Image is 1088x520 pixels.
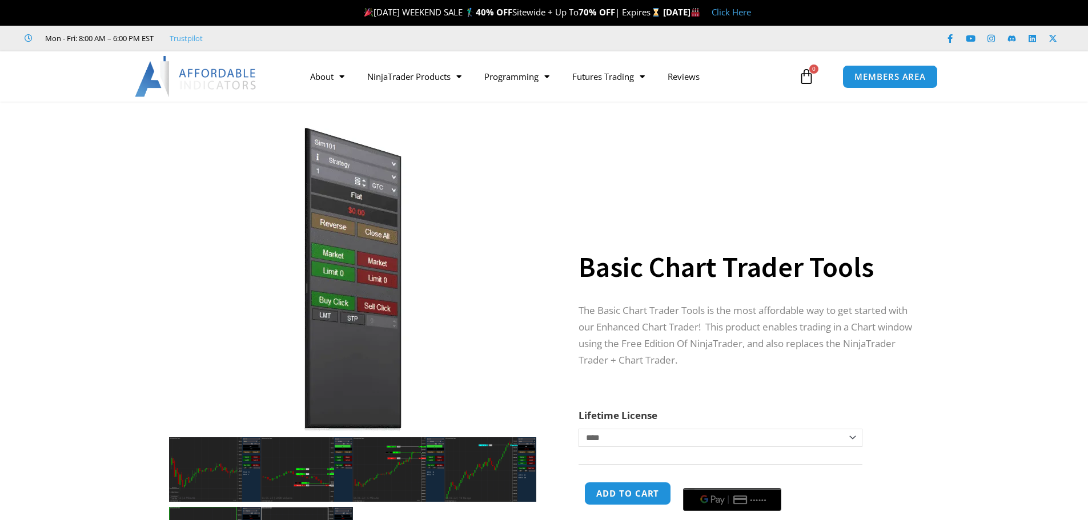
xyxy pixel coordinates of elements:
[579,303,912,369] p: The Basic Chart Trader Tools is the most affordable way to get started with our Enhanced Chart Tr...
[691,8,700,17] img: 🏭
[854,72,926,81] span: MEMBERS AREA
[652,8,660,17] img: ⌛
[842,65,938,88] a: MEMBERS AREA
[751,496,768,504] text: ••••••
[170,31,203,45] a: Trustpilot
[781,60,832,93] a: 0
[809,65,818,74] span: 0
[683,488,781,511] button: Buy with GPay
[473,63,561,90] a: Programming
[445,437,537,502] img: Basic Chart Trader Tools - ES 10 Range | Affordable Indicators – NinjaTrader
[579,247,912,287] h1: Basic Chart Trader Tools
[353,437,445,502] img: Basic Chart Trader Tools - ES 5 Minute | Affordable Indicators – NinjaTrader
[579,6,615,18] strong: 70% OFF
[579,409,657,422] label: Lifetime License
[299,63,796,90] nav: Menu
[656,63,711,90] a: Reviews
[712,6,751,18] a: Click Here
[584,482,671,505] button: Add to cart
[476,6,512,18] strong: 40% OFF
[663,6,700,18] strong: [DATE]
[362,6,663,18] span: [DATE] WEEKEND SALE 🏌️‍♂️ Sitewide + Up To | Expires
[561,63,656,90] a: Futures Trading
[364,8,373,17] img: 🎉
[135,56,258,97] img: LogoAI | Affordable Indicators – NinjaTrader
[42,31,154,45] span: Mon - Fri: 8:00 AM – 6:00 PM EST
[356,63,473,90] a: NinjaTrader Products
[261,437,353,502] img: Basic Chart Trader Tools - CL 5000 Volume | Affordable Indicators – NinjaTrader
[169,437,261,502] img: Basic Chart Trader Tools - CL 2 Minute | Affordable Indicators – NinjaTrader
[299,63,356,90] a: About
[681,480,784,481] iframe: Secure payment input frame
[169,122,536,437] img: BasicTools | Affordable Indicators – NinjaTrader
